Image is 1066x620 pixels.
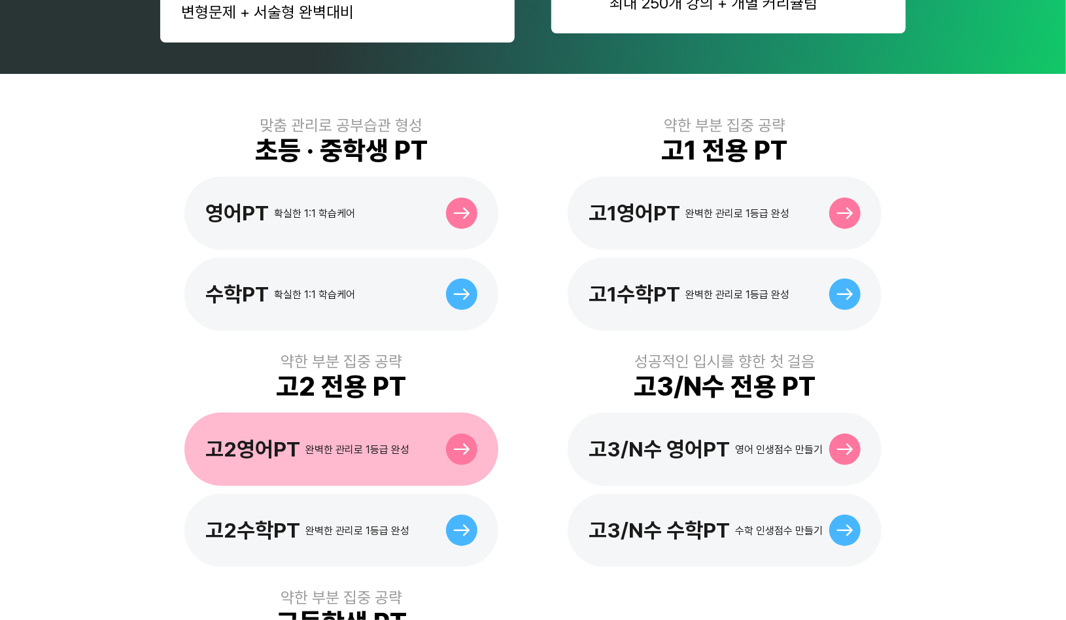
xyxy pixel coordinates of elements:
[735,443,823,456] div: 영어 인생점수 만들기
[205,518,300,543] div: 고2수학PT
[634,371,816,402] div: 고3/N수 전용 PT
[205,282,269,307] div: 수학PT
[281,588,402,607] div: 약한 부분 집중 공략
[634,352,815,371] div: 성공적인 입시를 향한 첫 걸음
[664,116,785,135] div: 약한 부분 집중 공략
[205,201,269,226] div: 영어PT
[589,201,680,226] div: 고1영어PT
[305,443,409,456] div: 완벽한 관리로 1등급 완성
[274,288,355,301] div: 확실한 1:1 학습케어
[305,525,409,537] div: 완벽한 관리로 1등급 완성
[589,282,680,307] div: 고1수학PT
[281,352,402,371] div: 약한 부분 집중 공략
[274,207,355,220] div: 확실한 1:1 학습케어
[181,3,494,22] div: 변형문제 + 서술형 완벽대비
[589,437,730,462] div: 고3/N수 영어PT
[589,518,730,543] div: 고3/N수 수학PT
[205,437,300,462] div: 고2영어PT
[685,288,789,301] div: 완벽한 관리로 1등급 완성
[260,116,423,135] div: 맞춤 관리로 공부습관 형성
[735,525,823,537] div: 수학 인생점수 만들기
[255,135,428,166] div: 초등 · 중학생 PT
[662,135,788,166] div: 고1 전용 PT
[685,207,789,220] div: 완벽한 관리로 1등급 완성
[277,371,407,402] div: 고2 전용 PT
